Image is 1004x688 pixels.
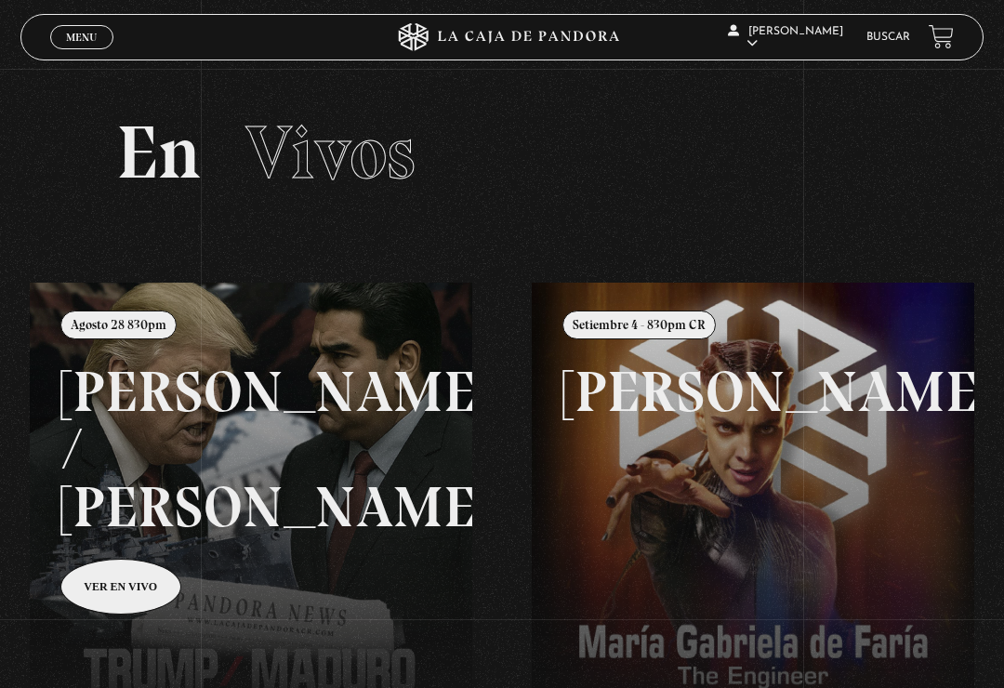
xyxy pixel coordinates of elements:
a: View your shopping cart [929,24,954,49]
span: Vivos [245,108,416,197]
span: [PERSON_NAME] [728,26,843,49]
span: Cerrar [60,47,104,60]
h2: En [116,115,887,190]
span: Menu [66,32,97,43]
a: Buscar [866,32,910,43]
